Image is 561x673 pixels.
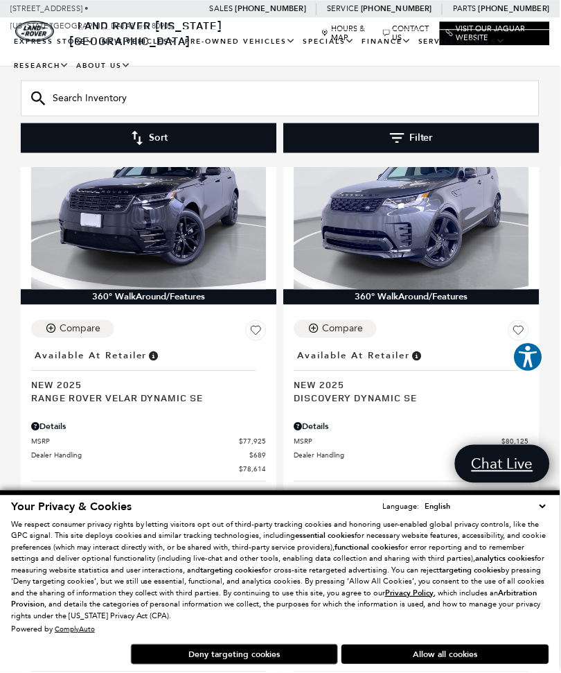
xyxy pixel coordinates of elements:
p: We respect consumer privacy rights by letting visitors opt out of third-party tracking cookies an... [11,521,550,624]
strong: functional cookies [335,543,399,554]
a: Visit Our Jaguar Website [447,24,544,42]
div: Compare [323,323,364,335]
button: Explore your accessibility options [514,342,544,373]
strong: targeting cookies [440,566,502,577]
li: Mileage: 12 [31,489,267,503]
div: Pricing Details - Discovery Dynamic SE [294,421,530,433]
button: Deny targeting cookies [131,645,339,666]
a: $80,814 [294,464,530,475]
a: ComplyAuto [55,626,95,635]
a: Available at RetailerNew 2025Range Rover Velar Dynamic SE [31,347,267,405]
span: Dealer Handling [31,451,250,461]
strong: targeting cookies [201,566,262,577]
strong: Arbitration Provision [11,589,538,611]
strong: analytics cookies [477,554,536,565]
li: Mileage: 12 [294,489,530,503]
button: Sort [21,123,277,153]
aside: Accessibility Help Desk [514,342,544,376]
span: $689 [250,451,267,461]
span: Available at Retailer [35,349,148,364]
div: 360° WalkAround/Features [21,290,277,305]
a: Dealer Handling $689 [294,451,530,461]
a: Chat Live [456,446,551,484]
span: New 2025 [294,378,519,392]
button: Compare Vehicle [31,320,114,338]
a: Contact Us [384,24,434,42]
span: Vehicle is in stock and ready for immediate delivery. Due to demand, availability is subject to c... [148,349,160,364]
span: $77,925 [240,437,267,447]
span: $78,614 [240,464,267,475]
a: [PHONE_NUMBER] [362,3,433,14]
a: About Us [73,54,134,78]
button: Compare Vehicle [294,320,377,338]
a: Specials [300,30,359,54]
span: Chat Live [465,455,541,474]
div: Pricing Details - Range Rover Velar Dynamic SE [31,421,267,433]
nav: Main Navigation [10,30,551,78]
span: MSRP [294,437,503,447]
a: EXPRESS STORE [10,30,98,54]
a: Dealer Handling $689 [31,451,267,461]
select: Language Select [422,501,550,514]
img: 2025 LAND ROVER Discovery Dynamic SE [294,113,530,290]
span: Discovery Dynamic SE [294,392,519,405]
span: MSRP [31,437,240,447]
button: Allow all cookies [342,646,550,665]
button: Save Vehicle [246,320,267,347]
img: 2025 LAND ROVER Range Rover Velar Dynamic SE [31,113,267,290]
span: Range Rover Velar Dynamic SE [31,392,256,405]
span: New 2025 [31,378,256,392]
div: Compare [60,323,100,335]
a: New Vehicles [98,30,182,54]
div: Powered by [11,627,95,635]
a: [STREET_ADDRESS] • [US_STATE][GEOGRAPHIC_DATA], CO 80905 [10,4,173,30]
span: $80,125 [503,437,530,447]
a: MSRP $77,925 [31,437,267,447]
span: Vehicle is in stock and ready for immediate delivery. Due to demand, availability is subject to c... [411,349,423,364]
span: Dealer Handling [294,451,513,461]
a: land-rover [15,21,54,42]
a: Research [10,54,73,78]
span: Available at Retailer [298,349,411,364]
a: Land Rover [US_STATE][GEOGRAPHIC_DATA] [69,18,223,49]
a: Finance [359,30,416,54]
input: Search Inventory [21,80,540,116]
a: [PHONE_NUMBER] [235,3,307,14]
span: Your Privacy & Cookies [11,500,132,516]
button: Filter [284,123,540,153]
a: MSRP $80,125 [294,437,530,447]
a: Service & Parts [416,30,510,54]
img: Land Rover [15,21,54,42]
u: Privacy Policy [386,589,435,600]
a: Available at RetailerNew 2025Discovery Dynamic SE [294,347,530,405]
a: $78,614 [31,464,267,475]
a: Hours & Map [322,24,377,42]
button: Save Vehicle [509,320,530,347]
a: [PHONE_NUMBER] [479,3,551,14]
a: Pre-Owned Vehicles [182,30,300,54]
div: 360° WalkAround/Features [284,290,540,305]
strong: essential cookies [296,532,355,542]
div: Language: [383,504,420,512]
